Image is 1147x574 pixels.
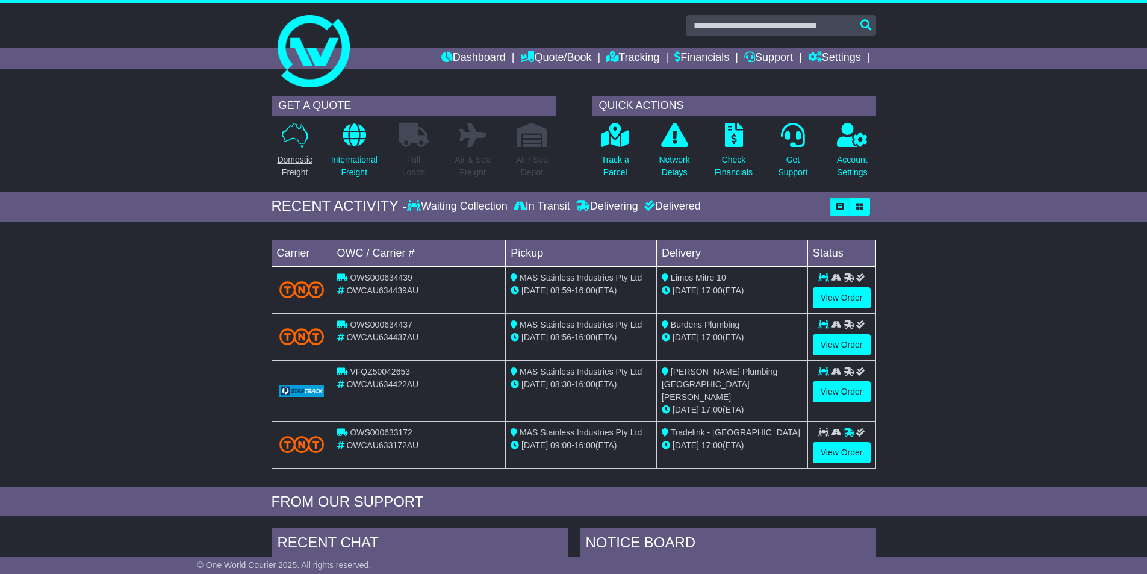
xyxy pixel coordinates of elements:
[511,378,651,391] div: - (ETA)
[331,154,378,179] p: International Freight
[550,285,571,295] span: 08:59
[659,154,689,179] p: Network Delays
[813,442,871,463] a: View Order
[520,320,642,329] span: MAS Stainless Industries Pty Ltd
[506,240,657,266] td: Pickup
[197,560,371,570] span: © One World Courier 2025. All rights reserved.
[272,493,876,511] div: FROM OUR SUPPORT
[441,48,506,69] a: Dashboard
[399,154,429,179] p: Full Loads
[272,96,556,116] div: GET A QUOTE
[346,379,418,389] span: OWCAU634422AU
[279,281,325,298] img: TNT_Domestic.png
[276,122,312,186] a: DomesticFreight
[331,122,378,186] a: InternationalFreight
[701,440,723,450] span: 17:00
[520,273,642,282] span: MAS Stainless Industries Pty Ltd
[658,122,690,186] a: NetworkDelays
[521,440,548,450] span: [DATE]
[521,332,548,342] span: [DATE]
[744,48,793,69] a: Support
[714,122,753,186] a: CheckFinancials
[674,48,729,69] a: Financials
[277,154,312,179] p: Domestic Freight
[279,436,325,452] img: TNT_Domestic.png
[592,96,876,116] div: QUICK ACTIONS
[671,273,726,282] span: Limos Mitre 10
[520,428,642,437] span: MAS Stainless Industries Pty Ltd
[511,331,651,344] div: - (ETA)
[346,440,418,450] span: OWCAU633172AU
[813,334,871,355] a: View Order
[350,273,412,282] span: OWS000634439
[350,428,412,437] span: OWS000633172
[715,154,753,179] p: Check Financials
[550,379,571,389] span: 08:30
[574,379,595,389] span: 16:00
[279,385,325,397] img: GetCarrierServiceLogo
[673,440,699,450] span: [DATE]
[550,332,571,342] span: 08:56
[521,379,548,389] span: [DATE]
[511,200,573,213] div: In Transit
[606,48,659,69] a: Tracking
[813,381,871,402] a: View Order
[550,440,571,450] span: 09:00
[601,122,630,186] a: Track aParcel
[574,440,595,450] span: 16:00
[671,428,800,437] span: Tradelink - [GEOGRAPHIC_DATA]
[662,367,777,402] span: [PERSON_NAME] Plumbing [GEOGRAPHIC_DATA][PERSON_NAME]
[516,154,549,179] p: Air / Sea Depot
[662,439,803,452] div: (ETA)
[407,200,510,213] div: Waiting Collection
[673,332,699,342] span: [DATE]
[279,328,325,345] img: TNT_Domestic.png
[574,332,595,342] span: 16:00
[511,284,651,297] div: - (ETA)
[511,439,651,452] div: - (ETA)
[521,285,548,295] span: [DATE]
[813,287,871,308] a: View Order
[272,528,568,561] div: RECENT CHAT
[574,285,595,295] span: 16:00
[580,528,876,561] div: NOTICE BOARD
[671,320,739,329] span: Burdens Plumbing
[350,320,412,329] span: OWS000634437
[778,154,807,179] p: Get Support
[601,154,629,179] p: Track a Parcel
[520,48,591,69] a: Quote/Book
[836,122,868,186] a: AccountSettings
[837,154,868,179] p: Account Settings
[673,405,699,414] span: [DATE]
[662,284,803,297] div: (ETA)
[272,198,408,215] div: RECENT ACTIVITY -
[662,331,803,344] div: (ETA)
[272,240,332,266] td: Carrier
[455,154,491,179] p: Air & Sea Freight
[673,285,699,295] span: [DATE]
[346,332,418,342] span: OWCAU634437AU
[520,367,642,376] span: MAS Stainless Industries Pty Ltd
[701,285,723,295] span: 17:00
[350,367,410,376] span: VFQZ50042653
[656,240,807,266] td: Delivery
[332,240,506,266] td: OWC / Carrier #
[777,122,808,186] a: GetSupport
[701,405,723,414] span: 17:00
[808,48,861,69] a: Settings
[807,240,875,266] td: Status
[662,404,803,416] div: (ETA)
[641,200,701,213] div: Delivered
[573,200,641,213] div: Delivering
[701,332,723,342] span: 17:00
[346,285,418,295] span: OWCAU634439AU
